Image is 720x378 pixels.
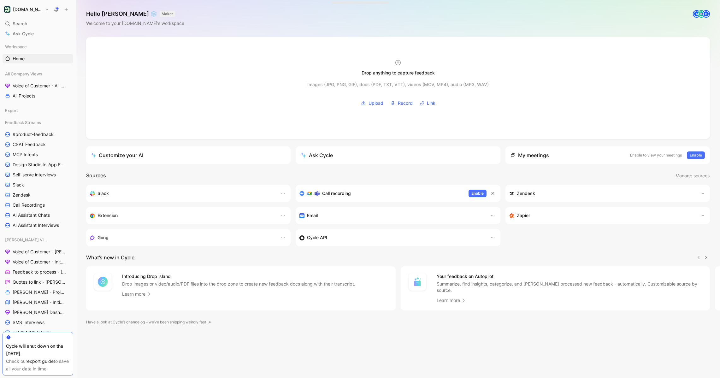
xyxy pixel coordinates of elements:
[299,212,484,219] div: Forward emails to your feedback inbox
[3,221,73,230] a: AI Assistant Interviews
[5,44,27,50] span: Workspace
[160,11,175,17] button: MAKER
[3,170,73,180] a: Self-serve interviews
[86,20,184,27] div: Welcome to your [DOMAIN_NAME]’s workspace
[301,151,333,159] div: Ask Cycle
[13,319,44,326] span: SMS Interviews
[13,83,65,89] span: Voice of Customer - All Areas
[3,69,73,101] div: All Company ViewsVoice of Customer - All AreasAll Projects
[13,20,27,27] span: Search
[122,290,152,298] a: Learn more
[13,212,50,218] span: AI Assistant Chats
[13,309,65,316] span: [PERSON_NAME] Dashboard
[97,234,109,241] h3: Gong
[3,160,73,169] a: Design Studio In-App Feedback
[369,99,383,107] span: Upload
[13,259,65,265] span: Voice of Customer - Initiatives
[3,200,73,210] a: Call Recordings
[3,19,73,28] div: Search
[307,212,318,219] h3: Email
[5,119,41,126] span: Feedback Streams
[3,287,73,297] a: [PERSON_NAME] - Projects
[86,172,106,180] h2: Sources
[509,212,693,219] div: Capture feedback from thousands of sources with Zapier (survey results, recordings, sheets, etc).
[3,140,73,149] a: CSAT Feedback
[3,318,73,327] a: SMS Interviews
[13,222,59,228] span: AI Assistant Interviews
[27,358,54,364] a: export guide
[693,11,700,17] div: A
[122,281,355,287] p: Drop images or video/audio/PDF files into the drop zone to create new feedback docs along with th...
[362,69,435,77] div: Drop anything to capture feedback
[13,56,25,62] span: Home
[427,99,435,107] span: Link
[703,11,709,17] div: B
[6,342,70,357] div: Cycle will shut down on the [DATE].
[13,162,66,168] span: Design Studio In-App Feedback
[122,273,355,280] h4: Introducing Drop island
[3,54,73,63] a: Home
[3,247,73,257] a: Voice of Customer - [PERSON_NAME]
[90,234,274,241] div: Capture feedback from your incoming calls
[91,151,143,159] div: Customize your AI
[3,130,73,139] a: #product-feedback
[13,131,54,138] span: #product-feedback
[97,190,109,197] h3: Slack
[13,192,31,198] span: Zendesk
[517,190,535,197] h3: Zendesk
[3,5,50,14] button: Customer.io[DOMAIN_NAME]
[13,299,65,305] span: [PERSON_NAME] - Initiatives
[509,190,693,197] div: Sync accounts and create docs
[3,42,73,51] div: Workspace
[3,106,73,115] div: Export
[90,212,274,219] div: Capture feedback from anywhere on the web
[13,151,38,158] span: MCP Intents
[13,182,24,188] span: Slack
[4,6,10,13] img: Customer.io
[299,234,484,241] div: Sync accounts & send feedback from custom sources. Get inspired by our favorite use case
[97,212,118,219] h3: Extension
[698,11,705,17] img: avatar
[13,289,65,295] span: [PERSON_NAME] - Projects
[3,150,73,159] a: MCP Intents
[675,172,710,180] button: Manage sources
[86,319,211,325] a: Have a look at Cycle’s changelog – we’ve been shipping weirdly fast
[687,151,705,159] button: Enable
[307,234,327,241] h3: Cycle API
[437,281,703,293] p: Summarize, find insights, categorize, and [PERSON_NAME] processed new feedback - automatically. C...
[3,118,73,230] div: Feedback Streams#product-feedbackCSAT FeedbackMCP IntentsDesign Studio In-App FeedbackSelf-serve ...
[3,235,73,378] div: [PERSON_NAME] ViewsVoice of Customer - [PERSON_NAME]Voice of Customer - InitiativesFeedback to pr...
[3,257,73,267] a: Voice of Customer - Initiatives
[3,328,73,337] a: TEMP MCP Intents
[398,99,413,107] span: Record
[417,98,438,108] button: Link
[307,81,489,88] div: Images (JPG, PNG, GIF), docs (PDF, TXT, VTT), videos (MOV, MP4), audio (MP3, WAV)
[3,106,73,117] div: Export
[359,98,386,108] button: Upload
[3,29,73,38] a: Ask Cycle
[676,172,710,180] span: Manage sources
[322,190,351,197] h3: Call recording
[437,273,703,280] h4: Your feedback on Autopilot
[3,277,73,287] a: Quotes to link - [PERSON_NAME]
[296,146,500,164] button: Ask Cycle
[388,98,415,108] button: Record
[3,190,73,200] a: Zendesk
[630,152,682,158] p: Enable to view your meetings
[690,152,702,158] span: Enable
[5,237,48,243] span: [PERSON_NAME] Views
[86,10,184,18] h1: Hello [PERSON_NAME] ❄️
[3,81,73,91] a: Voice of Customer - All Areas
[469,190,487,197] button: Enable
[5,107,18,114] span: Export
[437,297,466,304] a: Learn more
[3,235,73,245] div: [PERSON_NAME] Views
[13,30,34,38] span: Ask Cycle
[299,190,463,197] div: Record & transcribe meetings from Zoom, Meet & Teams.
[13,329,51,336] span: TEMP MCP Intents
[3,298,73,307] a: [PERSON_NAME] - Initiatives
[3,180,73,190] a: Slack
[13,279,66,285] span: Quotes to link - [PERSON_NAME]
[13,249,66,255] span: Voice of Customer - [PERSON_NAME]
[13,269,67,275] span: Feedback to process - [PERSON_NAME]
